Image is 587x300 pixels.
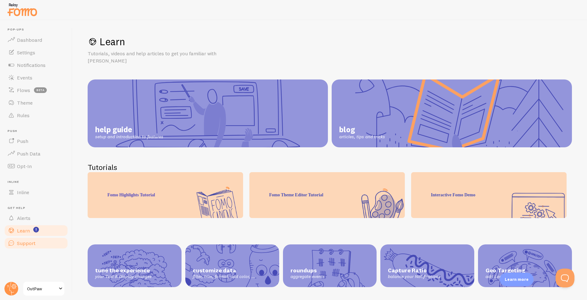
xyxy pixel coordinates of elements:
[332,79,572,147] a: blog articles, tips and tricks
[23,281,65,296] a: OutPaw
[388,267,467,274] span: Capture Ratio
[17,62,46,68] span: Notifications
[4,34,68,46] a: Dashboard
[34,87,47,93] span: beta
[4,237,68,249] a: Support
[4,71,68,84] a: Events
[17,163,32,169] span: Opt-In
[17,227,30,234] span: Learn
[88,79,328,147] a: help guide setup and introduction to features
[8,180,68,184] span: Inline
[27,285,57,292] span: OutPaw
[339,125,385,134] span: blog
[8,28,68,32] span: Pop-ups
[17,189,29,195] span: Inline
[249,172,405,218] div: Fomo Theme Editor Tutorial
[17,100,33,106] span: Theme
[4,212,68,224] a: Alerts
[17,240,35,246] span: Support
[95,134,163,140] span: setup and introduction to features
[4,96,68,109] a: Theme
[17,150,41,157] span: Push Data
[17,37,42,43] span: Dashboard
[556,269,574,287] iframe: Help Scout Beacon - Open
[17,49,35,56] span: Settings
[411,172,567,218] div: Interactive Fomo Demo
[8,129,68,133] span: Push
[486,274,564,280] span: add Location to Events
[388,274,467,280] span: balance your Notifications
[88,50,238,64] p: Tutorials, videos and help articles to get you familiar with [PERSON_NAME]
[17,138,28,144] span: Push
[500,273,534,286] div: Learn more
[95,125,163,134] span: help guide
[95,274,174,280] span: your Text & Display changes
[4,147,68,160] a: Push Data
[4,109,68,122] a: Rules
[339,134,385,140] span: articles, tips and tricks
[4,135,68,147] a: Push
[88,162,572,172] h2: Tutorials
[291,267,369,274] span: roundups
[7,2,38,18] img: fomo-relay-logo-orange.svg
[17,112,30,118] span: Rules
[291,274,369,280] span: aggregate events
[17,87,30,93] span: Flows
[95,267,174,274] span: tune the experience
[4,186,68,199] a: Inline
[4,160,68,172] a: Opt-In
[505,276,529,282] p: Learn more
[8,206,68,210] span: Get Help
[193,274,272,280] span: filter, trim, format, add color, ...
[88,172,243,218] div: Fomo Highlights Tutorial
[193,267,272,274] span: customize data
[4,224,68,237] a: Learn
[4,84,68,96] a: Flows beta
[17,74,32,81] span: Events
[17,215,30,221] span: Alerts
[33,227,39,232] svg: <p>Watch New Feature Tutorials!</p>
[486,267,564,274] span: Geo Targeting
[4,46,68,59] a: Settings
[4,59,68,71] a: Notifications
[88,35,572,48] h1: Learn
